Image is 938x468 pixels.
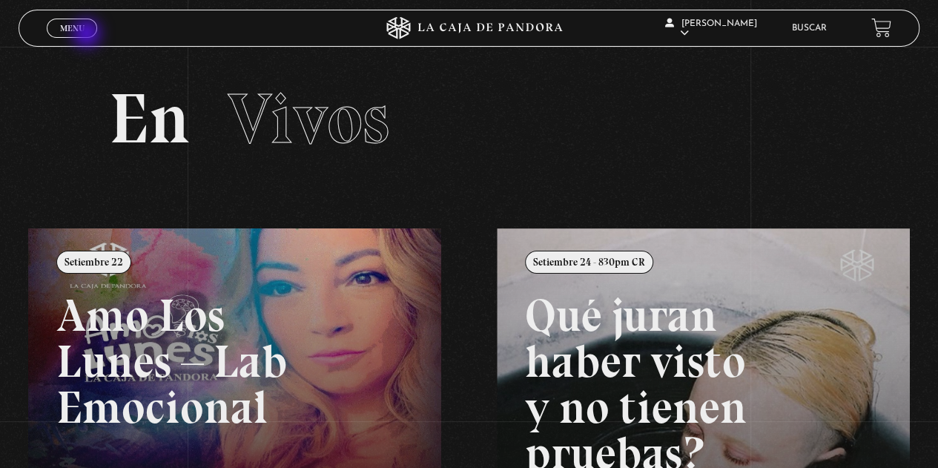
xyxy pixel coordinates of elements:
[55,36,90,46] span: Cerrar
[665,19,757,38] span: [PERSON_NAME]
[792,24,827,33] a: Buscar
[228,76,389,161] span: Vivos
[109,84,830,154] h2: En
[871,18,891,38] a: View your shopping cart
[60,24,85,33] span: Menu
